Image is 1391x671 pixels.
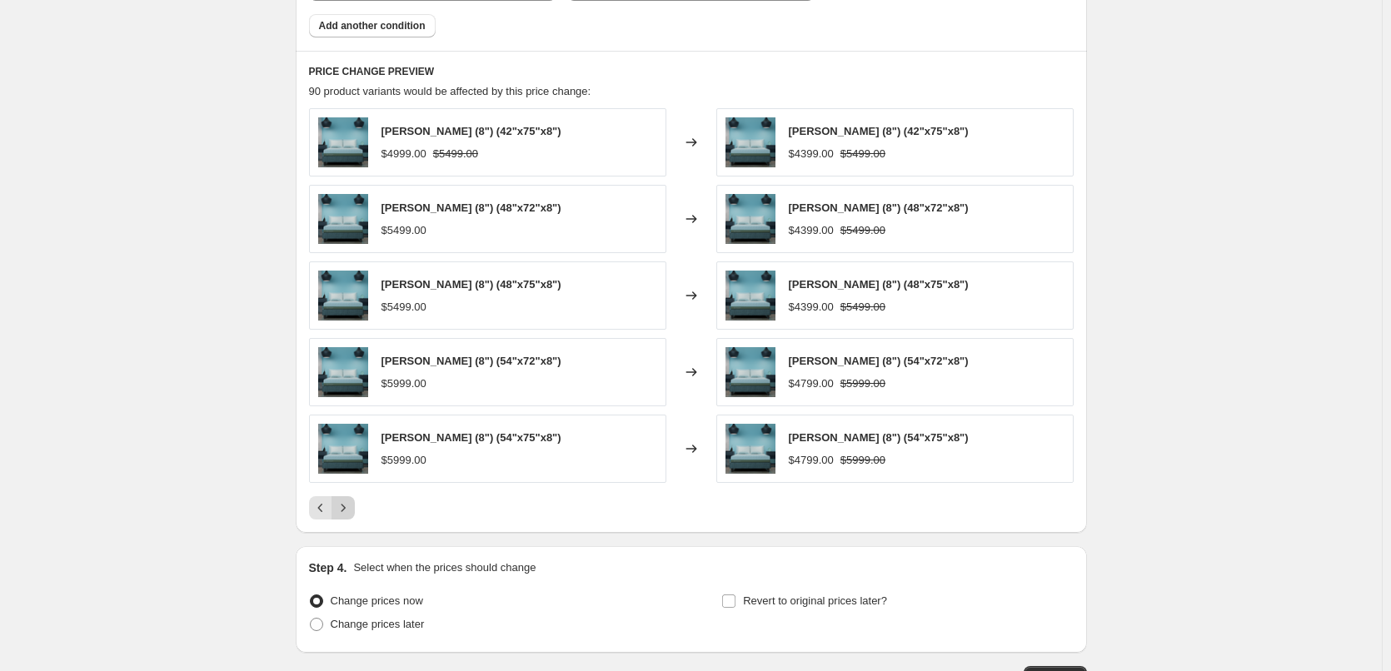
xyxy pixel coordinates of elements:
div: $4799.00 [789,375,834,392]
span: Change prices later [331,618,425,630]
h6: PRICE CHANGE PREVIEW [309,65,1074,78]
button: Add another condition [309,14,436,37]
div: $4799.00 [789,452,834,469]
span: [PERSON_NAME] (8") (54"x75"x8") [789,431,969,444]
span: [PERSON_NAME] (8") (54"x75"x8") [381,431,561,444]
strike: $5999.00 [840,375,885,392]
img: Bedroom-20_80x.png [725,347,775,397]
img: Bedroom-20_80x.png [725,194,775,244]
span: [PERSON_NAME] (8") (48"x72"x8") [381,201,561,214]
img: Bedroom-20_80x.png [318,194,368,244]
div: $4399.00 [789,222,834,239]
strike: $5499.00 [840,222,885,239]
strike: $5499.00 [433,146,478,162]
div: $5999.00 [381,452,426,469]
span: Add another condition [319,19,426,32]
span: [PERSON_NAME] (8") (42"x75"x8") [789,125,969,137]
span: 90 product variants would be affected by this price change: [309,85,591,97]
span: [PERSON_NAME] (8") (48"x75"x8") [381,278,561,291]
strike: $5499.00 [840,299,885,316]
img: Bedroom-20_80x.png [318,271,368,321]
div: $4399.00 [789,299,834,316]
span: [PERSON_NAME] (8") (48"x75"x8") [789,278,969,291]
h2: Step 4. [309,559,347,576]
p: Select when the prices should change [353,559,536,576]
span: Change prices now [331,594,423,607]
img: Bedroom-20_80x.png [725,424,775,474]
nav: Pagination [309,496,355,519]
div: $4399.00 [789,146,834,162]
span: [PERSON_NAME] (8") (54"x72"x8") [789,355,969,367]
div: $4999.00 [381,146,426,162]
img: Bedroom-20_80x.png [725,271,775,321]
img: Bedroom-20_80x.png [318,424,368,474]
img: Bedroom-20_80x.png [318,117,368,167]
strike: $5999.00 [840,452,885,469]
button: Previous [309,496,332,519]
img: Bedroom-20_80x.png [725,117,775,167]
button: Next [332,496,355,519]
div: $5999.00 [381,375,426,392]
div: $5499.00 [381,299,426,316]
strike: $5499.00 [840,146,885,162]
div: $5499.00 [381,222,426,239]
img: Bedroom-20_80x.png [318,347,368,397]
span: [PERSON_NAME] (8") (54"x72"x8") [381,355,561,367]
span: [PERSON_NAME] (8") (48"x72"x8") [789,201,969,214]
span: Revert to original prices later? [743,594,887,607]
span: [PERSON_NAME] (8") (42"x75"x8") [381,125,561,137]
